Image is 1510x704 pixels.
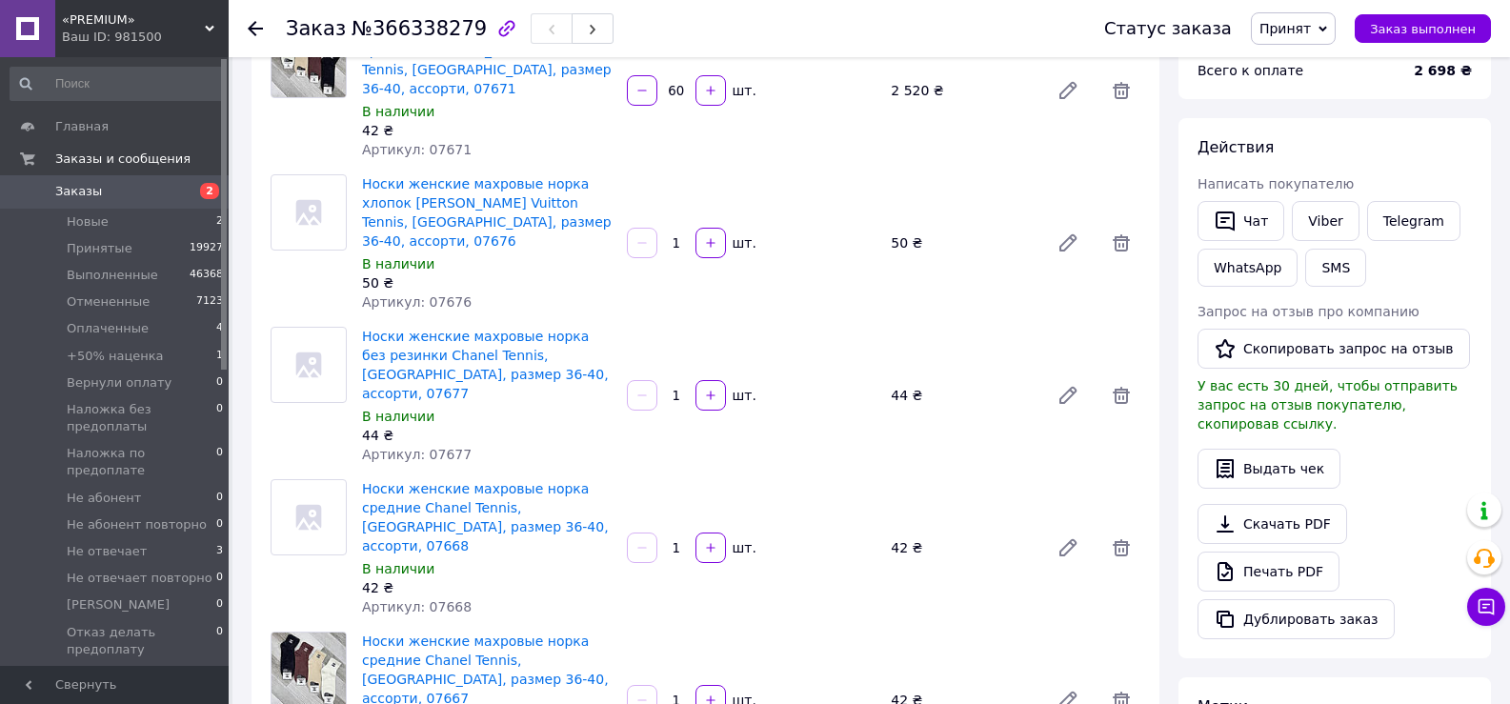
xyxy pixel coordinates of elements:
[1049,529,1087,567] a: Редактировать
[216,445,223,479] span: 0
[216,516,223,533] span: 0
[55,118,109,135] span: Главная
[883,77,1041,104] div: 2 520 ₴
[1198,504,1347,544] a: Скачать PDF
[1198,304,1419,319] span: Запрос на отзыв про компанию
[1198,138,1274,156] span: Действия
[1198,201,1284,241] button: Чат
[362,273,612,292] div: 50 ₴
[67,543,147,560] span: Не отвечает
[1259,21,1311,36] span: Принят
[1198,599,1395,639] button: Дублировать заказ
[67,624,216,658] span: Отказ делать предоплату
[216,543,223,560] span: 3
[362,561,434,576] span: В наличии
[728,233,758,252] div: шт.
[67,267,158,284] span: Выполненные
[1198,449,1340,489] button: Выдать чек
[216,320,223,337] span: 4
[1198,552,1339,592] a: Печать PDF
[362,426,612,445] div: 44 ₴
[67,445,216,479] span: Наложка по предоплате
[728,81,758,100] div: шт.
[216,490,223,507] span: 0
[196,293,223,311] span: 7123
[200,183,219,199] span: 2
[10,67,225,101] input: Поиск
[352,17,487,40] span: №366338279
[62,11,205,29] span: «PREMIUM»
[362,176,612,249] a: Носки женские махровые норка хлопок [PERSON_NAME] Vuitton Tennis, [GEOGRAPHIC_DATA], размер 36-40...
[728,386,758,405] div: шт.
[62,29,229,46] div: Ваш ID: 981500
[216,348,223,365] span: 1
[67,490,141,507] span: Не абонент
[67,348,164,365] span: +50% наценка
[1292,201,1359,241] a: Viber
[216,401,223,435] span: 0
[362,599,472,614] span: Артикул: 07668
[1102,529,1140,567] span: Удалить
[272,23,346,97] img: Носки женские махровые норка средние Louis Vuitton Tennis, Турция, размер 36-40, ассорти, 07671
[67,516,207,533] span: Не абонент повторно
[67,320,149,337] span: Оплаченные
[248,19,263,38] div: Вернуться назад
[1104,19,1232,38] div: Статус заказа
[728,538,758,557] div: шт.
[55,151,191,168] span: Заказы и сообщения
[67,596,170,613] span: [PERSON_NAME]
[216,570,223,587] span: 0
[362,121,612,140] div: 42 ₴
[1198,63,1303,78] span: Всего к оплате
[216,374,223,392] span: 0
[55,183,102,200] span: Заказы
[883,230,1041,256] div: 50 ₴
[1305,249,1366,287] button: SMS
[1467,588,1505,626] button: Чат с покупателем
[67,374,171,392] span: Вернули оплату
[1370,22,1476,36] span: Заказ выполнен
[67,240,132,257] span: Принятые
[1367,201,1460,241] a: Telegram
[362,142,472,157] span: Артикул: 07671
[190,267,223,284] span: 46368
[362,447,472,462] span: Артикул: 07677
[216,213,223,231] span: 2
[1198,329,1470,369] button: Скопировать запрос на отзыв
[1102,71,1140,110] span: Удалить
[1198,176,1354,191] span: Написать покупателю
[67,213,109,231] span: Новые
[1102,376,1140,414] span: Удалить
[1049,224,1087,262] a: Редактировать
[216,624,223,658] span: 0
[362,104,434,119] span: В наличии
[1049,376,1087,414] a: Редактировать
[190,240,223,257] span: 19927
[67,570,212,587] span: Не отвечает повторно
[883,382,1041,409] div: 44 ₴
[286,17,346,40] span: Заказ
[67,293,150,311] span: Отмененные
[1102,224,1140,262] span: Удалить
[362,256,434,272] span: В наличии
[1414,63,1472,78] b: 2 698 ₴
[216,596,223,613] span: 0
[362,294,472,310] span: Артикул: 07676
[362,481,609,553] a: Носки женские махровые норка средние Chanel Tennis, [GEOGRAPHIC_DATA], размер 36-40, ассорти, 07668
[362,578,612,597] div: 42 ₴
[1049,71,1087,110] a: Редактировать
[67,401,216,435] span: Наложка без предоплаты
[883,534,1041,561] div: 42 ₴
[1198,378,1458,432] span: У вас есть 30 дней, чтобы отправить запрос на отзыв покупателю, скопировав ссылку.
[362,409,434,424] span: В наличии
[1355,14,1491,43] button: Заказ выполнен
[362,24,612,96] a: Носки женские махровые норка средние [PERSON_NAME] Vuitton Tennis, [GEOGRAPHIC_DATA], размер 36-4...
[362,329,609,401] a: Носки женские махровые норка без резинки Chanel Tennis, [GEOGRAPHIC_DATA], размер 36-40, ассорти,...
[1198,249,1298,287] a: WhatsApp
